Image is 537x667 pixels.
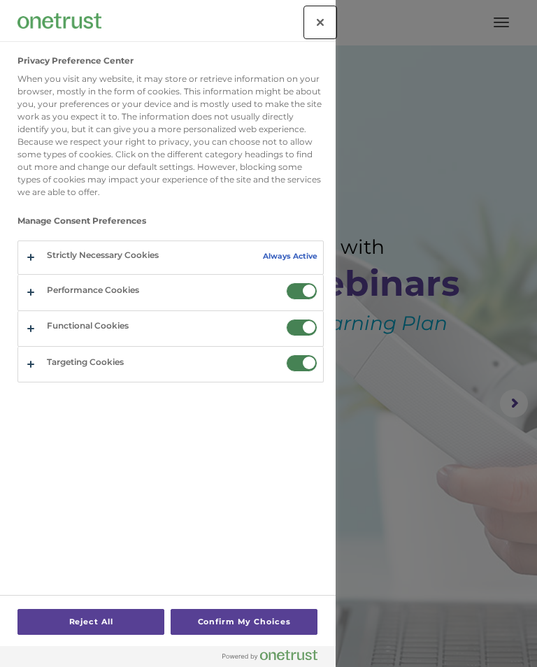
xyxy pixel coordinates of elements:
div: When you visit any website, it may store or retrieve information on your browser, mostly in the f... [17,73,324,199]
button: Reject All [17,609,164,635]
img: Powered by OneTrust Opens in a new Tab [222,650,317,661]
button: Confirm My Choices [171,609,317,635]
button: Close [305,7,336,38]
h2: Privacy Preference Center [17,56,134,66]
img: Company Logo [17,13,101,28]
a: Powered by OneTrust Opens in a new Tab [222,650,329,667]
h3: Manage Consent Preferences [17,216,324,233]
div: Company Logo [17,7,101,35]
